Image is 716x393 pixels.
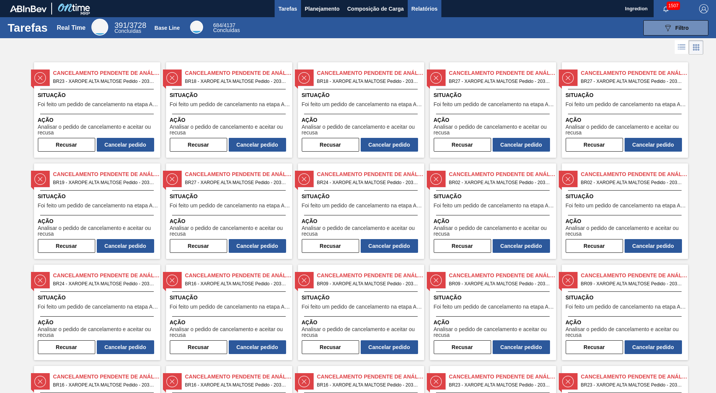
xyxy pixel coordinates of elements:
span: BR19 - XAROPE ALTA MALTOSE Pedido - 2036664 [53,178,154,187]
img: status [562,275,574,286]
span: Ação [434,217,554,225]
span: BR16 - XAROPE ALTA MALTOSE Pedido - 2036621 [317,381,418,389]
span: Composição de Carga [347,4,404,13]
img: status [166,173,178,185]
button: Recusar [434,340,491,354]
div: Completar tarefa: 30206303 [170,238,286,253]
span: BR02 - XAROPE ALTA MALTOSE Pedido - 2036556 [449,178,550,187]
span: Situação [170,91,290,99]
div: Base Line [155,25,180,31]
span: BR16 - XAROPE ALTA MALTOSE Pedido - 2036617 [185,280,286,288]
span: Tarefas [278,4,297,13]
span: Ação [170,319,290,327]
span: Foi feito um pedido de cancelamento na etapa Aguardando Faturamento [170,304,290,310]
button: Cancelar pedido [97,138,154,152]
span: Foi feito um pedido de cancelamento na etapa Aguardando Faturamento [566,304,686,310]
img: Logout [699,4,708,13]
div: Completar tarefa: 30206301 [566,136,682,152]
img: status [298,72,310,84]
img: status [430,376,442,387]
div: Real Time [114,22,146,34]
span: Ação [302,217,422,225]
span: Ação [302,116,422,124]
div: Completar tarefa: 30206298 [170,136,286,152]
span: Analisar o pedido de cancelamento e aceitar ou recusa [38,124,158,136]
div: Completar tarefa: 30206324 [170,339,286,354]
button: Recusar [302,239,359,253]
img: TNhmsLtSVTkK8tSr43FrP2fwEKptu5GPRR3wAAAABJRU5ErkJggg== [10,5,47,12]
span: / 3728 [114,21,146,29]
div: Completar tarefa: 30206299 [302,136,418,152]
span: Ação [170,116,290,124]
button: Cancelar pedido [625,340,682,354]
img: status [562,376,574,387]
button: Cancelar pedido [625,239,682,253]
span: Foi feito um pedido de cancelamento na etapa Aguardando Faturamento [566,203,686,209]
span: Ação [566,217,686,225]
img: status [34,275,46,286]
img: status [34,72,46,84]
img: status [298,275,310,286]
span: BR24 - XAROPE ALTA MALTOSE Pedido - 2039243 [53,280,154,288]
img: status [166,275,178,286]
span: Cancelamento Pendente de Análise [53,69,160,77]
button: Cancelar pedido [361,138,418,152]
div: Completar tarefa: 30206297 [38,136,154,152]
span: Cancelamento Pendente de Análise [317,272,424,280]
span: Analisar o pedido de cancelamento e aceitar ou recusa [38,225,158,237]
button: Recusar [434,239,491,253]
span: Cancelamento Pendente de Análise [449,272,556,280]
button: Cancelar pedido [493,239,550,253]
button: Recusar [38,138,95,152]
span: Cancelamento Pendente de Análise [449,170,556,178]
div: Base Line [190,21,203,34]
span: Cancelamento Pendente de Análise [185,170,292,178]
span: Cancelamento Pendente de Análise [317,373,424,381]
span: Concluídas [213,27,240,33]
button: Recusar [566,239,623,253]
span: Analisar o pedido de cancelamento e aceitar ou recusa [302,327,422,338]
span: Cancelamento Pendente de Análise [53,272,160,280]
div: Completar tarefa: 30206318 [434,238,550,253]
span: Ação [170,217,290,225]
button: Recusar [566,340,623,354]
span: Foi feito um pedido de cancelamento na etapa Aguardando Faturamento [434,102,554,107]
div: Completar tarefa: 30206319 [566,238,682,253]
span: Foi feito um pedido de cancelamento na etapa Aguardando Faturamento [170,102,290,107]
div: Base Line [213,23,240,33]
button: Cancelar pedido [229,138,286,152]
button: Cancelar pedido [97,239,154,253]
div: Visão em Lista [675,40,689,55]
img: status [166,376,178,387]
span: Ação [434,319,554,327]
span: Cancelamento Pendente de Análise [185,69,292,77]
img: status [298,173,310,185]
span: Analisar o pedido de cancelamento e aceitar ou recusa [566,327,686,338]
span: Cancelamento Pendente de Análise [581,272,688,280]
span: Foi feito um pedido de cancelamento na etapa Aguardando Faturamento [434,304,554,310]
span: Cancelamento Pendente de Análise [53,170,160,178]
span: Situação [38,192,158,201]
div: Completar tarefa: 30206300 [434,136,550,152]
button: Cancelar pedido [493,138,550,152]
span: Analisar o pedido de cancelamento e aceitar ou recusa [170,124,290,136]
span: Analisar o pedido de cancelamento e aceitar ou recusa [434,225,554,237]
span: Ação [434,116,554,124]
img: status [430,275,442,286]
span: BR27 - XAROPE ALTA MALTOSE Pedido - 2036646 [185,178,286,187]
span: BR23 - XAROPE ALTA MALTOSE Pedido - 2036633 [581,381,682,389]
span: BR27 - XAROPE ALTA MALTOSE Pedido - 2036645 [449,77,550,86]
span: Cancelamento Pendente de Análise [581,170,688,178]
span: Analisar o pedido de cancelamento e aceitar ou recusa [434,124,554,136]
span: BR18 - XAROPE ALTA MALTOSE Pedido - 2036567 [317,77,418,86]
button: Recusar [434,138,491,152]
button: Recusar [302,340,359,354]
span: Situação [170,192,290,201]
span: Cancelamento Pendente de Análise [317,69,424,77]
span: Cancelamento Pendente de Análise [449,373,556,381]
span: Situação [302,91,422,99]
span: Analisar o pedido de cancelamento e aceitar ou recusa [566,225,686,237]
button: Recusar [38,239,95,253]
span: Foi feito um pedido de cancelamento na etapa Aguardando Faturamento [170,203,290,209]
span: Ação [302,319,422,327]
